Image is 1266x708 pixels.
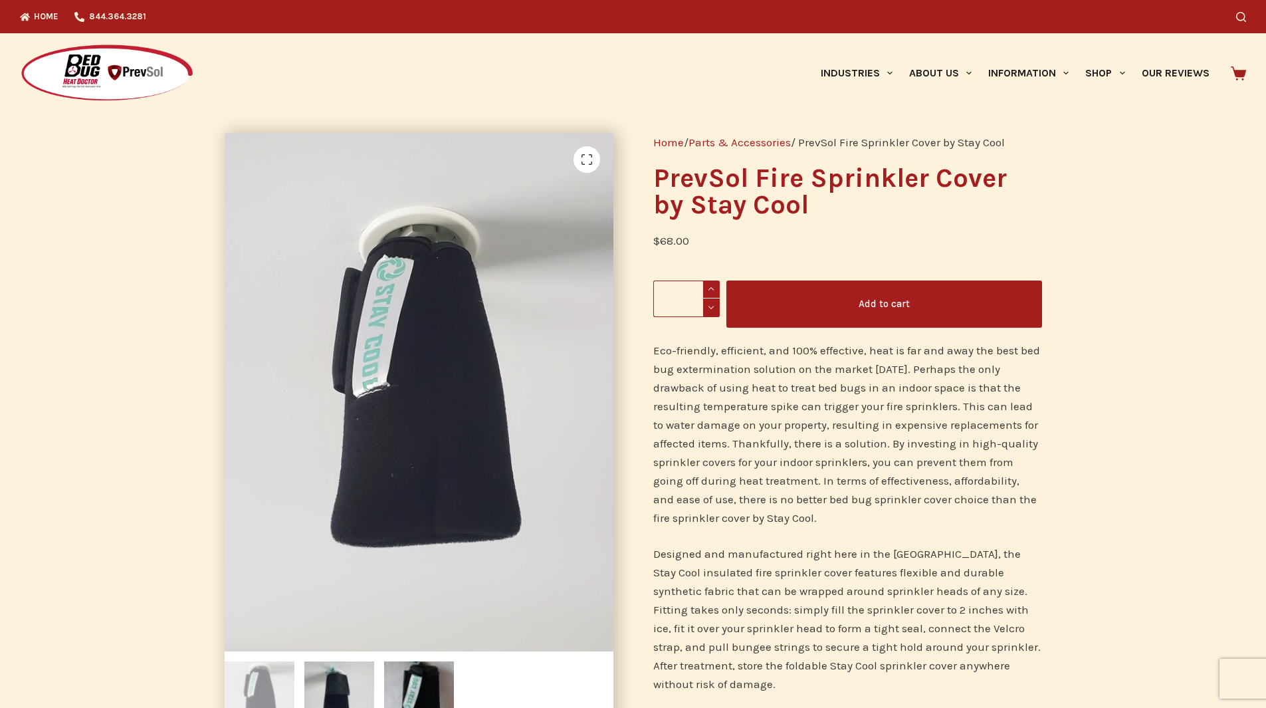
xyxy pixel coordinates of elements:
a: PrevSol Fire Sprinkler Cover by Stay Cool [225,384,613,398]
bdi: 68.00 [653,234,689,247]
img: PrevSol Fire Sprinkler Cover by Stay Cool [225,133,613,651]
button: Add to cart [726,281,1042,328]
img: Prevsol/Bed Bug Heat Doctor [20,44,194,103]
a: Parts & Accessories [688,136,791,149]
input: Product quantity [653,281,720,317]
a: Information [980,33,1077,113]
p: Designed and manufactured right here in the [GEOGRAPHIC_DATA], the Stay Cool insulated fire sprin... [653,544,1042,693]
a: Shop [1077,33,1133,113]
a: Industries [812,33,900,113]
nav: Breadcrumb [653,133,1042,152]
span: $ [653,234,660,247]
a: View full-screen image gallery [574,146,600,173]
nav: Primary [812,33,1217,113]
button: Search [1236,12,1246,22]
p: Eco-friendly, efficient, and 100% effective, heat is far and away the best bed bug extermination ... [653,341,1042,527]
a: Home [653,136,684,149]
a: About Us [900,33,980,113]
a: Our Reviews [1133,33,1217,113]
h1: PrevSol Fire Sprinkler Cover by Stay Cool [653,165,1042,218]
